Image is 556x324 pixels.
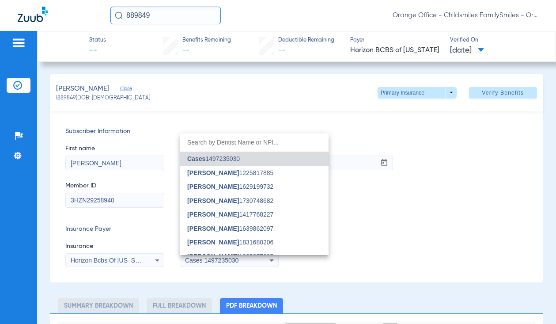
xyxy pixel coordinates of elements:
[512,282,556,324] iframe: Chat Widget
[187,183,273,190] span: 1629199732
[187,239,273,245] span: 1831680206
[187,211,273,217] span: 1417768227
[187,155,205,162] span: Cases
[187,225,273,232] span: 1639862097
[187,198,273,204] span: 1730748682
[187,169,239,176] span: [PERSON_NAME]
[187,156,240,162] span: 1497235030
[187,183,239,190] span: [PERSON_NAME]
[187,239,239,246] span: [PERSON_NAME]
[187,253,239,260] span: [PERSON_NAME]
[187,253,273,259] span: 1235377235
[187,170,273,176] span: 1225817885
[180,133,329,152] input: dropdown search
[187,225,239,232] span: [PERSON_NAME]
[187,211,239,218] span: [PERSON_NAME]
[187,197,239,204] span: [PERSON_NAME]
